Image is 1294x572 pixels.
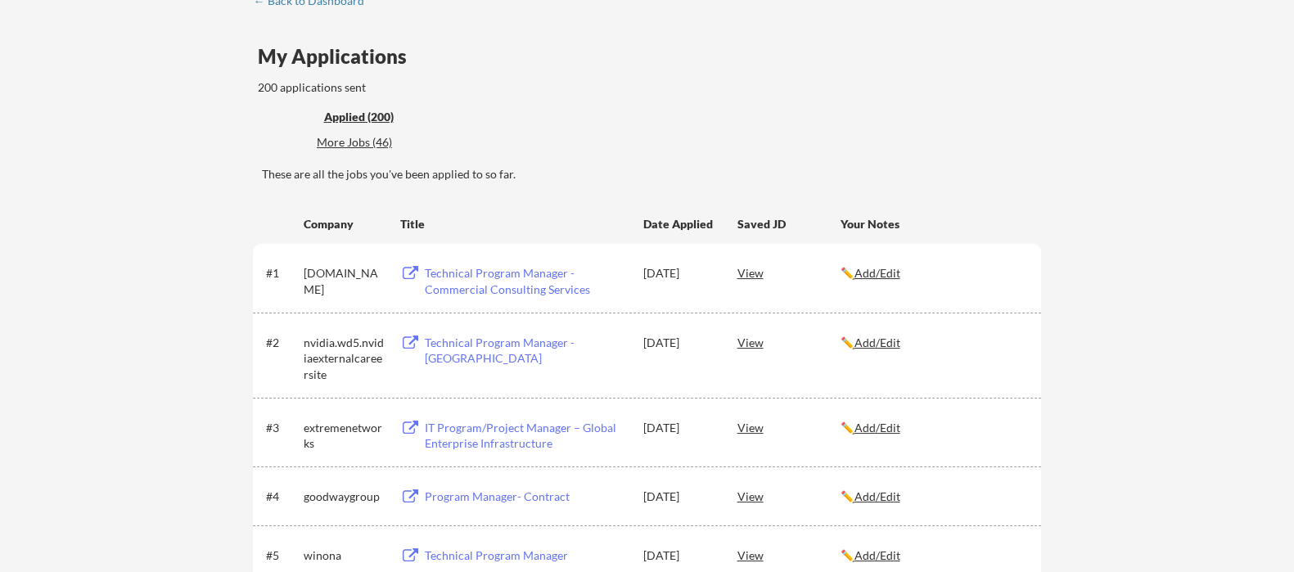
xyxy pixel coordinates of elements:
[265,489,297,505] div: #4
[642,335,715,351] div: [DATE]
[424,489,627,505] div: Program Manager- Contract
[265,547,297,564] div: #5
[303,547,385,564] div: winona
[642,489,715,505] div: [DATE]
[737,258,840,287] div: View
[854,266,899,280] u: Add/Edit
[840,489,1026,505] div: ✏️
[642,420,715,436] div: [DATE]
[303,489,385,505] div: goodwaygroup
[840,265,1026,281] div: ✏️
[303,265,385,297] div: [DOMAIN_NAME]
[737,540,840,570] div: View
[261,166,1041,182] div: These are all the jobs you've been applied to so far.
[424,265,627,297] div: Technical Program Manager - Commercial Consulting Services
[265,265,297,281] div: #1
[737,209,840,238] div: Saved JD
[642,265,715,281] div: [DATE]
[854,548,899,562] u: Add/Edit
[399,216,627,232] div: Title
[323,109,430,126] div: These are all the jobs you've been applied to so far.
[303,216,385,232] div: Company
[265,420,297,436] div: #3
[642,547,715,564] div: [DATE]
[303,420,385,452] div: extremenetworks
[737,481,840,511] div: View
[323,109,430,125] div: Applied (200)
[840,547,1026,564] div: ✏️
[257,47,419,66] div: My Applications
[854,421,899,435] u: Add/Edit
[854,336,899,349] u: Add/Edit
[854,489,899,503] u: Add/Edit
[317,134,437,151] div: These are job applications we think you'd be a good fit for, but couldn't apply you to automatica...
[303,335,385,383] div: nvidia.wd5.nvidiaexternalcareersite
[424,547,627,564] div: Technical Program Manager
[317,134,437,151] div: More Jobs (46)
[424,420,627,452] div: IT Program/Project Manager – Global Enterprise Infrastructure
[840,420,1026,436] div: ✏️
[257,79,574,96] div: 200 applications sent
[737,327,840,357] div: View
[265,335,297,351] div: #2
[642,216,715,232] div: Date Applied
[840,335,1026,351] div: ✏️
[424,335,627,367] div: Technical Program Manager - [GEOGRAPHIC_DATA]
[840,216,1026,232] div: Your Notes
[737,412,840,442] div: View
